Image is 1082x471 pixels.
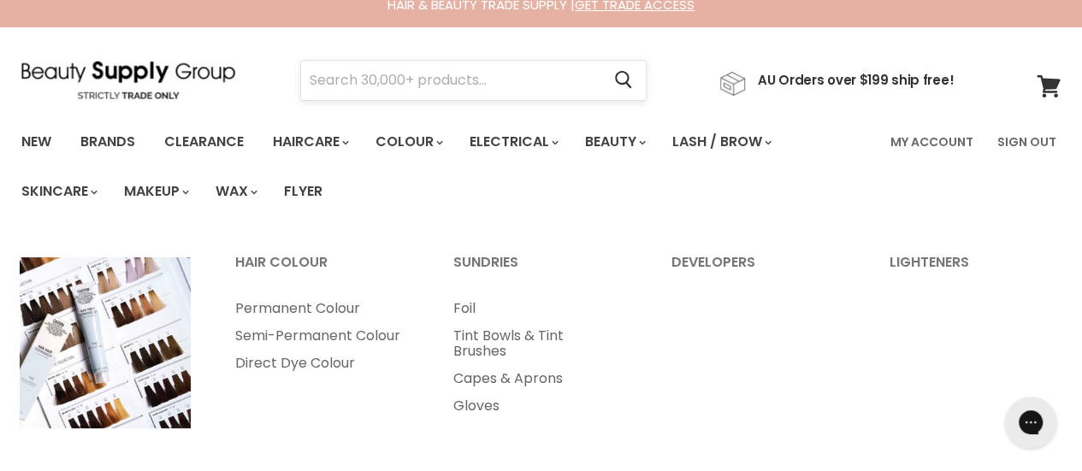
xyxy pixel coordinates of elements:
[987,124,1067,160] a: Sign Out
[203,174,268,209] a: Wax
[432,392,647,420] a: Gloves
[9,117,880,216] ul: Main menu
[300,60,647,101] form: Product
[68,124,148,160] a: Brands
[260,124,359,160] a: Haircare
[659,124,782,160] a: Lash / Brow
[151,124,257,160] a: Clearance
[9,124,64,160] a: New
[432,249,647,291] a: Sundries
[271,174,335,209] a: Flyer
[572,124,656,160] a: Beauty
[9,174,108,209] a: Skincare
[432,295,647,322] a: Foil
[214,295,429,377] ul: Main menu
[363,124,453,160] a: Colour
[301,61,600,100] input: Search
[600,61,646,100] button: Search
[214,249,429,291] a: Hair Colour
[432,295,647,420] ul: Main menu
[457,124,569,160] a: Electrical
[996,391,1065,454] iframe: Gorgias live chat messenger
[650,249,865,291] a: Developers
[432,365,647,392] a: Capes & Aprons
[214,295,429,322] a: Permanent Colour
[880,124,984,160] a: My Account
[867,249,1082,291] a: Lighteners
[432,322,647,365] a: Tint Bowls & Tint Brushes
[214,322,429,350] a: Semi-Permanent Colour
[111,174,199,209] a: Makeup
[214,350,429,377] a: Direct Dye Colour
